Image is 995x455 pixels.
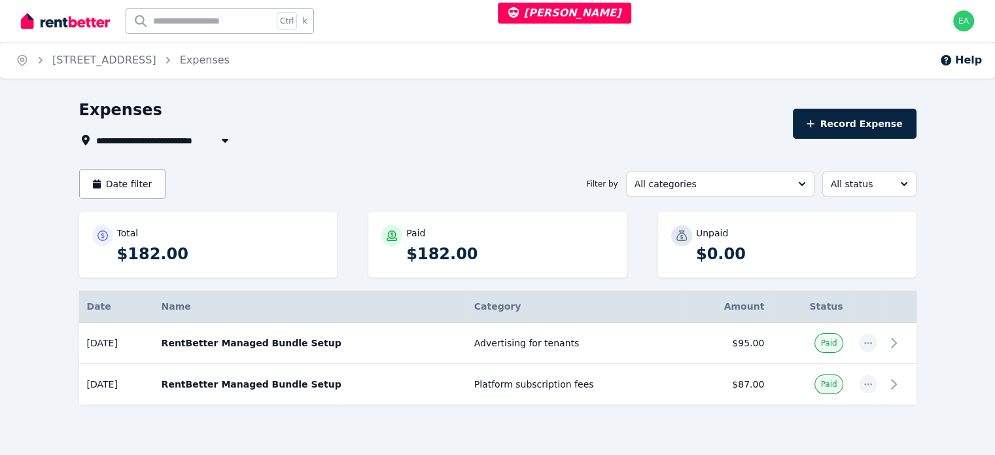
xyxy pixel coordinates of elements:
[466,291,683,323] th: Category
[466,323,683,364] td: Advertising for tenants
[682,364,772,405] td: $87.00
[162,337,459,350] p: RentBetter Managed Bundle Setup
[696,227,728,240] p: Unpaid
[21,11,110,31] img: RentBetter
[793,109,916,139] button: Record Expense
[117,227,139,240] p: Total
[406,227,425,240] p: Paid
[79,364,154,405] td: [DATE]
[939,52,982,68] button: Help
[466,364,683,405] td: Platform subscription fees
[953,10,974,31] img: earl@rentbetter.com.au
[820,338,837,348] span: Paid
[508,7,621,19] span: [PERSON_NAME]
[822,172,916,196] button: All status
[79,100,162,120] h1: Expenses
[180,54,230,66] a: Expenses
[406,244,614,264] p: $182.00
[79,169,166,199] button: Date filter
[117,244,324,264] p: $182.00
[820,379,837,390] span: Paid
[772,291,850,323] th: Status
[79,291,154,323] th: Date
[302,16,307,26] span: k
[635,177,788,191] span: All categories
[831,177,890,191] span: All status
[682,291,772,323] th: Amount
[586,179,618,189] span: Filter by
[682,323,772,364] td: $95.00
[277,12,297,29] span: Ctrl
[162,378,459,391] p: RentBetter Managed Bundle Setup
[154,291,466,323] th: Name
[52,54,156,66] a: [STREET_ADDRESS]
[79,323,154,364] td: [DATE]
[626,172,814,196] button: All categories
[696,244,903,264] p: $0.00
